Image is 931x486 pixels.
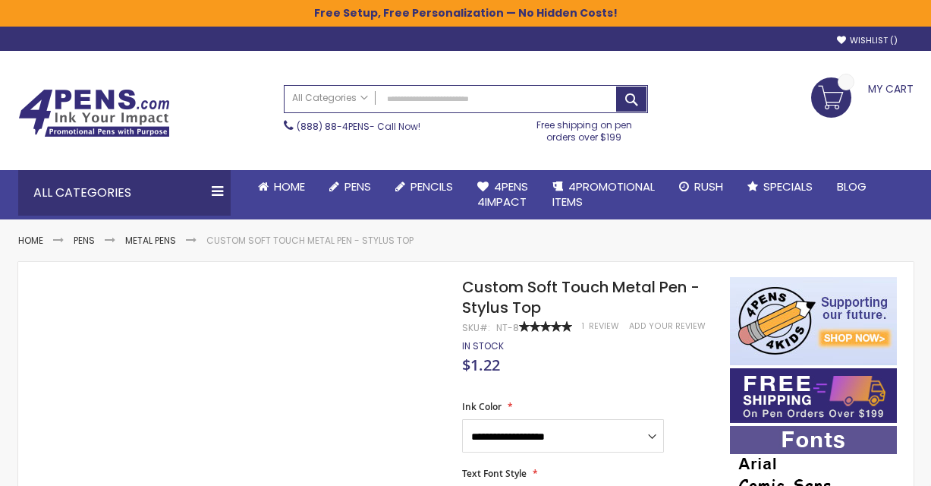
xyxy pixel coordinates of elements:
[589,320,619,332] span: Review
[125,234,176,247] a: Metal Pens
[274,178,305,194] span: Home
[552,178,655,210] span: 4PROMOTIONAL ITEMS
[344,178,371,194] span: Pens
[730,368,897,423] img: Free shipping on orders over $199
[462,340,504,352] div: Availability
[519,321,572,332] div: 100%
[297,120,370,133] a: (888) 88-4PENS
[694,178,723,194] span: Rush
[383,170,465,204] a: Pencils
[667,170,735,204] a: Rush
[462,276,700,318] span: Custom Soft Touch Metal Pen - Stylus Top
[477,178,528,210] span: 4Pens 4impact
[74,234,95,247] a: Pens
[496,322,519,334] div: NT-8
[462,400,502,413] span: Ink Color
[462,321,490,334] strong: SKU
[297,120,420,133] span: - Call Now!
[825,170,879,204] a: Blog
[735,170,825,204] a: Specials
[629,320,706,332] a: Add Your Review
[462,355,500,375] span: $1.22
[837,178,867,194] span: Blog
[540,170,667,219] a: 4PROMOTIONALITEMS
[837,35,898,46] a: Wishlist
[317,170,383,204] a: Pens
[582,320,621,332] a: 1 Review
[246,170,317,204] a: Home
[206,235,414,247] li: Custom Soft Touch Metal Pen - Stylus Top
[285,86,376,111] a: All Categories
[292,92,368,104] span: All Categories
[18,89,170,137] img: 4Pens Custom Pens and Promotional Products
[763,178,813,194] span: Specials
[18,170,231,216] div: All Categories
[465,170,540,219] a: 4Pens4impact
[582,320,584,332] span: 1
[462,339,504,352] span: In stock
[462,467,527,480] span: Text Font Style
[410,178,453,194] span: Pencils
[730,277,897,365] img: 4pens 4 kids
[18,234,43,247] a: Home
[521,113,648,144] div: Free shipping on pen orders over $199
